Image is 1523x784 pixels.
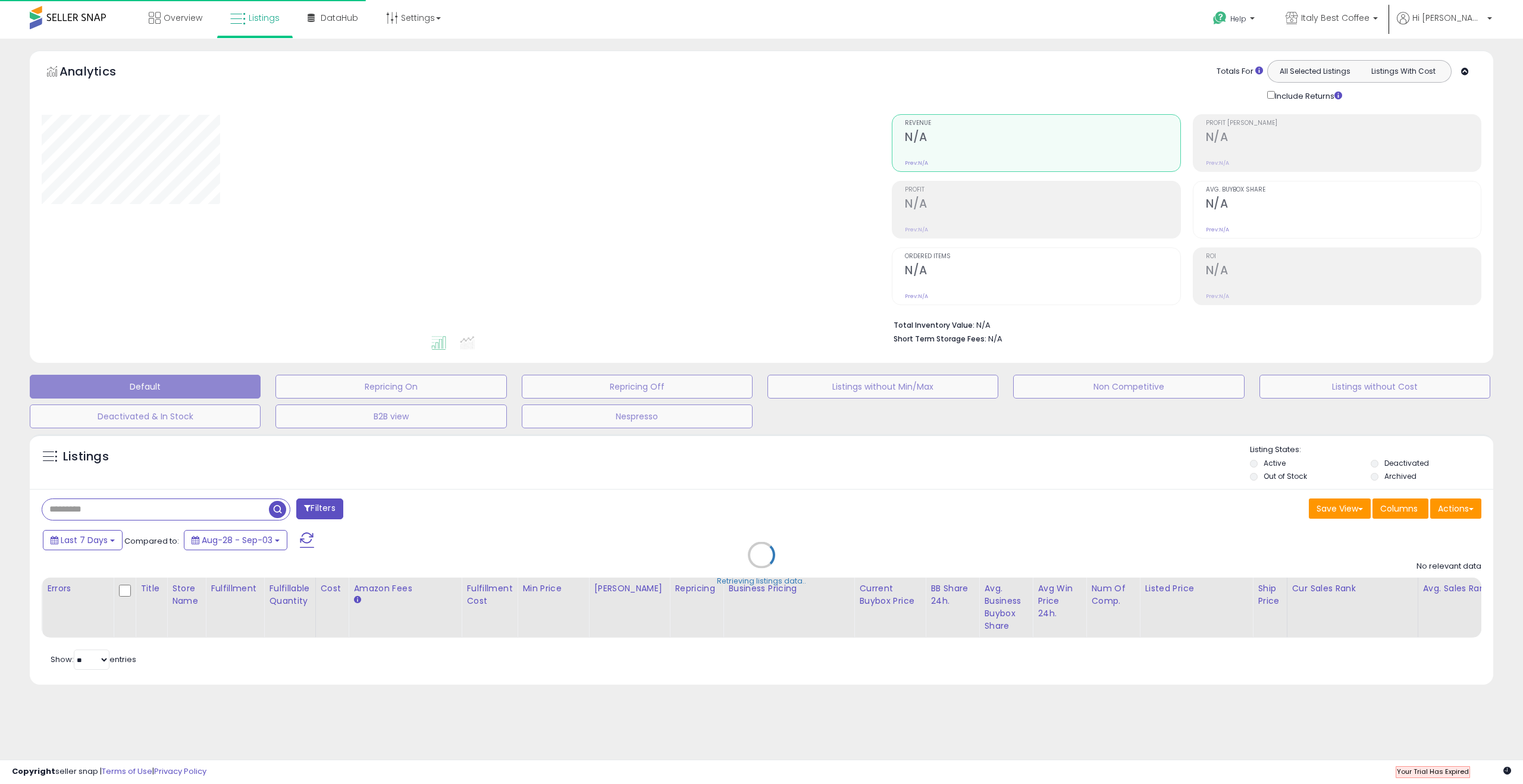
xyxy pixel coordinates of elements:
[59,63,139,83] h5: Analytics
[30,375,261,399] button: Default
[1206,253,1481,260] span: ROI
[1204,2,1267,39] a: Help
[1258,89,1356,102] div: Include Returns
[905,187,1180,193] span: Profit
[1206,120,1481,127] span: Profit [PERSON_NAME]
[275,404,506,428] button: B2B view
[1206,226,1229,233] small: Prev: N/A
[905,226,928,233] small: Prev: N/A
[1212,11,1227,26] i: Get Help
[1271,64,1359,79] button: All Selected Listings
[988,333,1002,344] span: N/A
[905,159,928,167] small: Prev: N/A
[905,197,1180,213] h2: N/A
[275,375,506,399] button: Repricing On
[1412,12,1484,24] span: Hi [PERSON_NAME]
[894,320,974,330] b: Total Inventory Value:
[321,12,358,24] span: DataHub
[1206,130,1481,146] h2: N/A
[1230,14,1246,24] span: Help
[1206,264,1481,280] h2: N/A
[894,317,1472,331] li: N/A
[1206,159,1229,167] small: Prev: N/A
[1206,293,1229,300] small: Prev: N/A
[522,375,753,399] button: Repricing Off
[164,12,202,24] span: Overview
[767,375,998,399] button: Listings without Min/Max
[1301,12,1370,24] span: Italy Best Coffee
[717,576,806,587] div: Retrieving listings data..
[905,253,1180,260] span: Ordered Items
[894,334,986,344] b: Short Term Storage Fees:
[1013,375,1244,399] button: Non Competitive
[1206,197,1481,213] h2: N/A
[905,264,1180,280] h2: N/A
[1206,187,1481,193] span: Avg. Buybox Share
[1217,66,1263,77] div: Totals For
[249,12,280,24] span: Listings
[1397,12,1492,39] a: Hi [PERSON_NAME]
[522,404,753,428] button: Nespresso
[1259,375,1490,399] button: Listings without Cost
[905,120,1180,127] span: Revenue
[1359,64,1447,79] button: Listings With Cost
[30,404,261,428] button: Deactivated & In Stock
[905,293,928,300] small: Prev: N/A
[905,130,1180,146] h2: N/A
